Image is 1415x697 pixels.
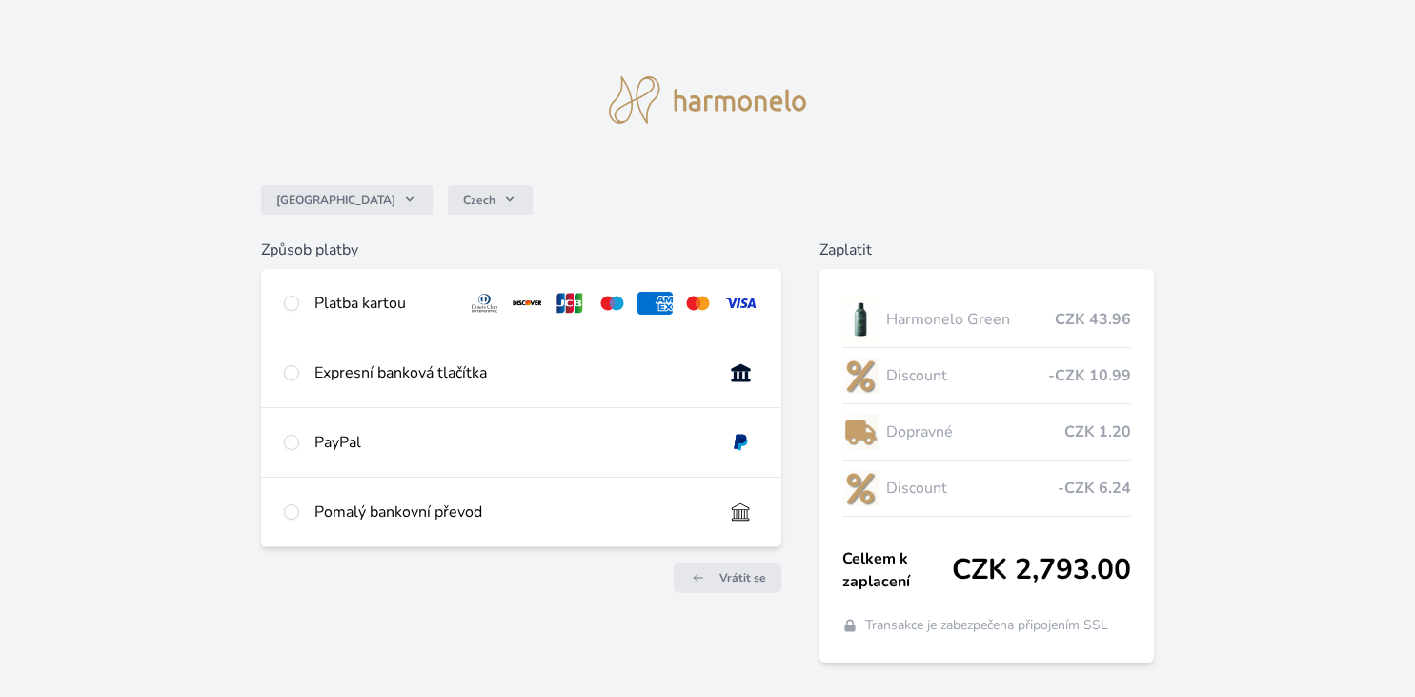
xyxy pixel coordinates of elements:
[276,193,395,208] span: [GEOGRAPHIC_DATA]
[609,76,807,124] img: logo.svg
[314,431,708,454] div: PayPal
[314,501,708,523] div: Pomalý bankovní převod
[674,563,781,593] a: Vrátit se
[842,547,952,593] span: Celkem k zaplacení
[1048,364,1131,387] span: -CZK 10.99
[842,464,879,512] img: discount-lo.png
[553,292,588,315] img: jcb.svg
[680,292,716,315] img: mc.svg
[467,292,502,315] img: diners.svg
[261,185,433,215] button: [GEOGRAPHIC_DATA]
[842,296,879,343] img: CLEAN_GREEN_se_stinem_x-lo.jpg
[1058,477,1131,500] span: -CZK 6.24
[723,501,758,523] img: bankTransfer_IBAN.svg
[261,238,781,261] h6: Způsob platby
[723,431,758,454] img: paypal.svg
[886,477,1058,500] span: Discount
[595,292,630,315] img: maestro.svg
[719,570,766,585] span: Vrátit se
[886,364,1048,387] span: Discount
[819,238,1154,261] h6: Zaplatit
[448,185,533,215] button: Czech
[842,408,879,456] img: delivery-lo.png
[314,292,452,315] div: Platba kartou
[1055,308,1131,331] span: CZK 43.96
[637,292,673,315] img: amex.svg
[886,420,1064,443] span: Dopravné
[865,616,1108,635] span: Transakce je zabezpečena připojením SSL
[952,553,1131,587] span: CZK 2,793.00
[510,292,545,315] img: discover.svg
[886,308,1055,331] span: Harmonelo Green
[1064,420,1131,443] span: CZK 1.20
[463,193,495,208] span: Czech
[723,292,758,315] img: visa.svg
[314,361,708,384] div: Expresní banková tlačítka
[723,361,758,384] img: onlineBanking_CZ.svg
[842,352,879,400] img: discount-lo.png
